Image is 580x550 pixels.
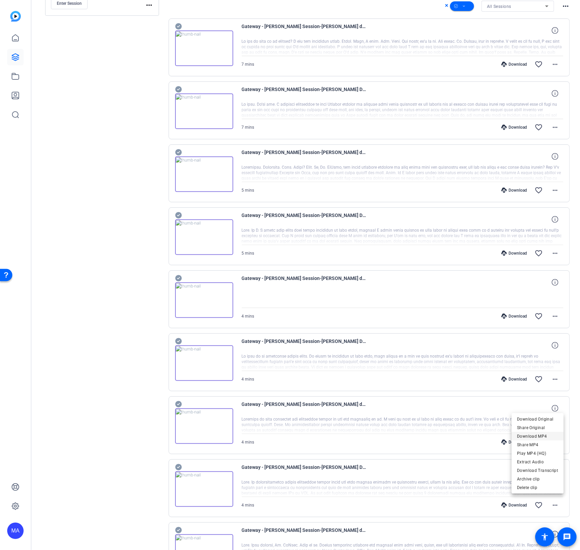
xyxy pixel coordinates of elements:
[517,466,558,474] span: Download Transcript
[517,415,558,423] span: Download Original
[517,475,558,483] span: Archive clip
[517,449,558,457] span: Play MP4 (HQ)
[517,458,558,466] span: Extract Audio
[517,432,558,440] span: Download MP4
[517,423,558,432] span: Share Original
[517,440,558,449] span: Share MP4
[517,483,558,491] span: Delete clip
